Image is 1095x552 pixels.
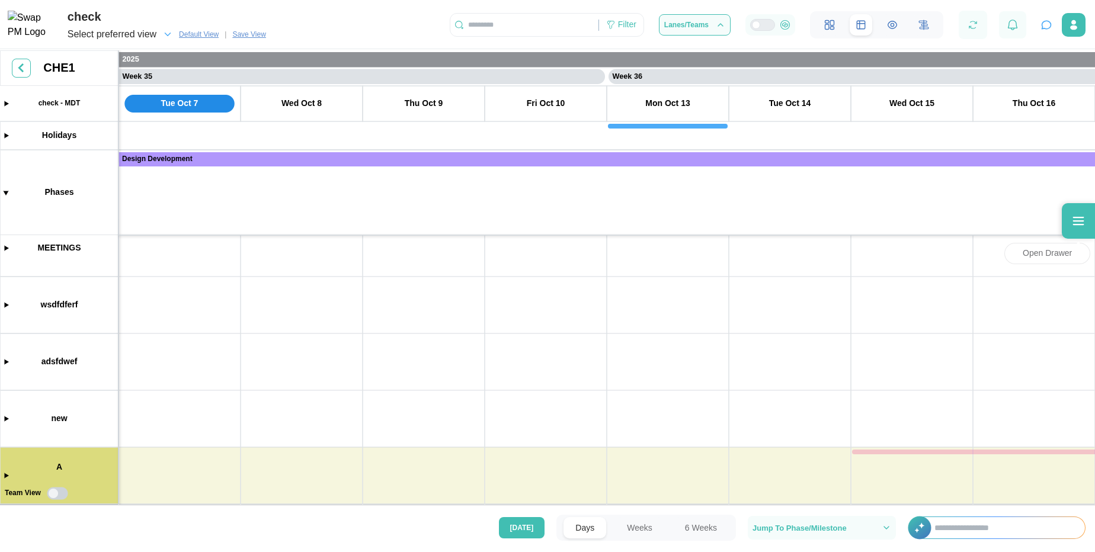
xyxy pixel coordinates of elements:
span: Jump To Phase/Milestone [753,524,847,532]
button: Select preferred view [68,26,173,43]
div: Filter [599,15,643,35]
button: 6 Weeks [673,517,729,538]
button: Open project assistant [1038,17,1055,33]
button: [DATE] [499,517,545,538]
span: Select preferred view [68,26,156,43]
span: Default View [179,28,219,40]
div: Filter [618,18,636,31]
span: Save View [232,28,265,40]
button: Save View [228,28,270,41]
button: Jump To Phase/Milestone [748,516,896,540]
div: Open Drawer [1004,243,1090,264]
button: Weeks [615,517,664,538]
div: check [68,8,271,26]
button: Days [563,517,606,538]
img: Swap PM Logo [8,11,56,40]
div: | [225,29,226,40]
span: Lanes/Teams [664,21,709,28]
button: Refresh Grid [965,17,981,33]
button: Lanes/Teams [659,14,731,36]
span: [DATE] [510,518,534,538]
div: + [908,516,1086,539]
button: Default View [174,28,223,41]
